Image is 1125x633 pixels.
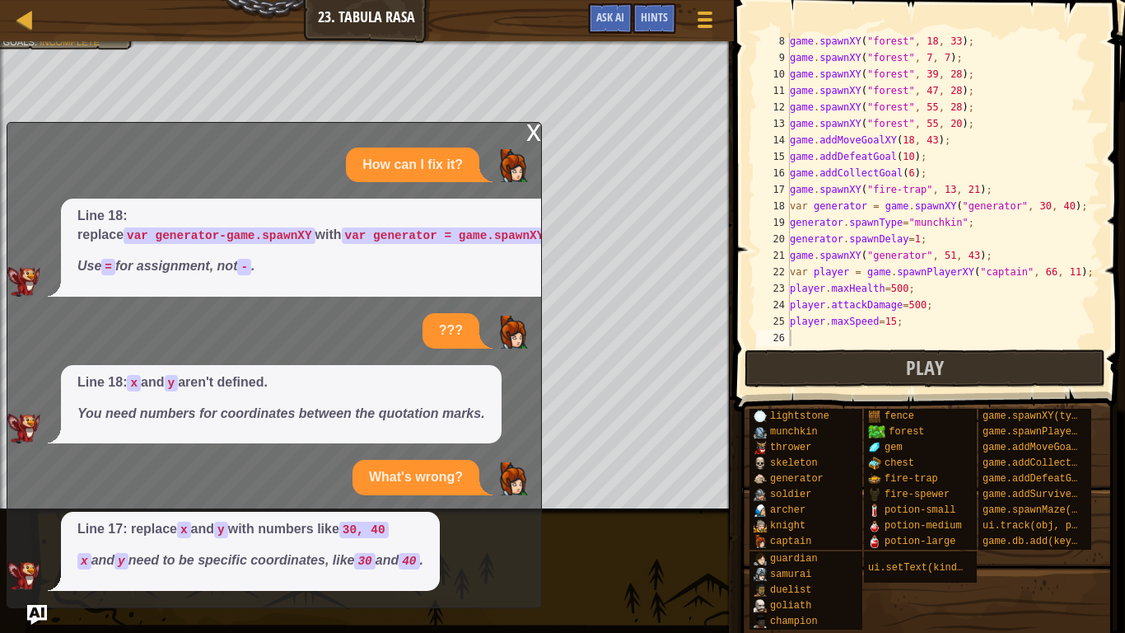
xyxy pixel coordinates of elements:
[496,462,529,495] img: Player
[770,536,811,547] span: captain
[754,599,767,612] img: portrait.png
[757,280,790,297] div: 23
[754,615,767,628] img: portrait.png
[757,82,790,99] div: 11
[369,468,463,487] p: What's wrong?
[754,552,767,565] img: portrait.png
[906,354,944,381] span: Play
[770,426,818,438] span: munchkin
[885,504,955,516] span: potion-small
[757,297,790,313] div: 24
[885,442,903,453] span: gem
[868,519,881,532] img: portrait.png
[77,207,547,245] p: Line 18: replace with
[754,472,767,485] img: portrait.png
[885,410,914,422] span: fence
[885,520,962,532] span: potion-medium
[496,149,529,182] img: Player
[770,457,818,469] span: skeleton
[7,267,40,297] img: AI
[770,584,811,596] span: duelist
[770,616,818,627] span: champion
[770,489,811,500] span: soldier
[745,349,1105,387] button: Play
[885,457,914,469] span: chest
[757,33,790,49] div: 8
[237,259,251,275] code: -
[868,425,885,438] img: trees_1.png
[754,519,767,532] img: portrait.png
[114,553,128,570] code: y
[754,568,767,581] img: portrait.png
[757,148,790,165] div: 15
[754,410,767,423] img: portrait.png
[757,181,790,198] div: 17
[127,375,141,392] code: x
[757,198,790,214] div: 18
[754,584,767,597] img: portrait.png
[757,66,790,82] div: 10
[754,535,767,548] img: portrait.png
[757,247,790,264] div: 21
[757,214,790,231] div: 19
[77,520,423,539] p: Line 17: replace and with numbers like
[342,227,548,244] code: var generator = game.spawnXY
[165,375,179,392] code: y
[757,49,790,66] div: 9
[770,520,805,532] span: knight
[757,132,790,148] div: 14
[757,99,790,115] div: 12
[770,600,811,612] span: goliath
[770,569,811,580] span: samurai
[354,553,375,570] code: 30
[7,414,40,443] img: AI
[885,489,950,500] span: fire-spewer
[868,562,998,574] span: ui.setText(kind, text)
[754,441,767,454] img: portrait.png
[868,441,881,454] img: portrait.png
[757,313,790,330] div: 25
[889,426,924,438] span: forest
[868,535,881,548] img: portrait.png
[770,504,805,516] span: archer
[77,259,255,273] em: Use for assignment, not .
[868,504,881,517] img: portrait.png
[77,373,485,392] p: Line 18: and aren't defined.
[983,442,1125,453] span: game.addMoveGoalXY(x, y)
[596,9,624,25] span: Ask AI
[177,522,191,538] code: x
[983,410,1125,422] span: game.spawnXY(type, x, y)
[770,473,824,485] span: generator
[757,115,790,132] div: 13
[101,259,115,275] code: =
[757,330,790,346] div: 26
[757,165,790,181] div: 16
[439,321,463,340] p: ???
[770,410,829,422] span: lightstone
[885,536,955,547] span: potion-large
[124,227,315,244] code: var generator-game.spawnXY
[339,522,389,538] code: 30, 40
[77,406,485,420] em: You need numbers for coordinates between the quotation marks.
[496,316,529,349] img: Player
[757,231,790,247] div: 20
[868,410,881,423] img: portrait.png
[770,442,811,453] span: thrower
[757,264,790,280] div: 22
[526,123,541,139] div: x
[885,473,938,485] span: fire-trap
[77,553,91,570] code: x
[868,488,881,501] img: portrait.png
[754,504,767,517] img: portrait.png
[754,488,767,501] img: portrait.png
[754,425,767,438] img: portrait.png
[362,156,463,175] p: How can I fix it?
[27,605,47,625] button: Ask AI
[399,553,419,570] code: 40
[641,9,668,25] span: Hints
[754,457,767,470] img: portrait.png
[588,3,633,34] button: Ask AI
[77,553,423,567] em: and need to be specific coordinates, like and .
[684,3,726,42] button: Show game menu
[983,520,1095,532] span: ui.track(obj, prop)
